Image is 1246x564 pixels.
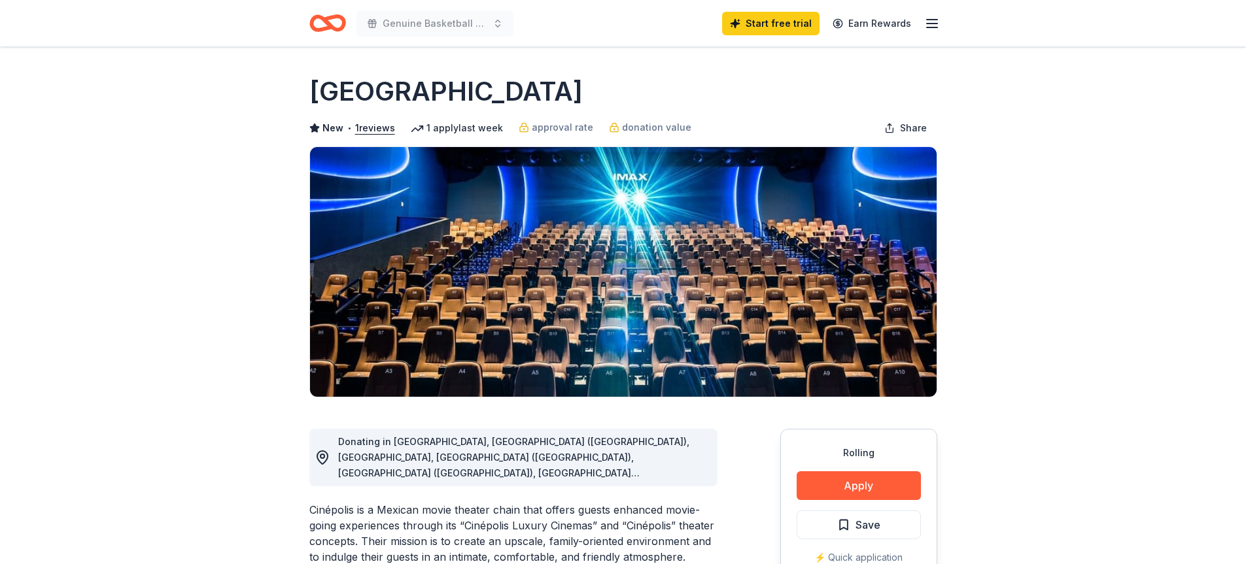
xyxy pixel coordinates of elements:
[874,115,937,141] button: Share
[797,471,921,500] button: Apply
[622,120,691,135] span: donation value
[856,516,880,533] span: Save
[309,73,583,110] h1: [GEOGRAPHIC_DATA]
[609,120,691,135] a: donation value
[411,120,503,136] div: 1 apply last week
[356,10,513,37] button: Genuine Basketball Camp
[322,120,343,136] span: New
[338,436,689,510] span: Donating in [GEOGRAPHIC_DATA], [GEOGRAPHIC_DATA] ([GEOGRAPHIC_DATA]), [GEOGRAPHIC_DATA], [GEOGRAP...
[825,12,919,35] a: Earn Rewards
[309,8,346,39] a: Home
[900,120,927,136] span: Share
[797,445,921,461] div: Rolling
[722,12,820,35] a: Start free trial
[532,120,593,135] span: approval rate
[383,16,487,31] span: Genuine Basketball Camp
[797,510,921,539] button: Save
[310,147,937,397] img: Image for Cinépolis
[355,120,395,136] button: 1reviews
[347,123,351,133] span: •
[519,120,593,135] a: approval rate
